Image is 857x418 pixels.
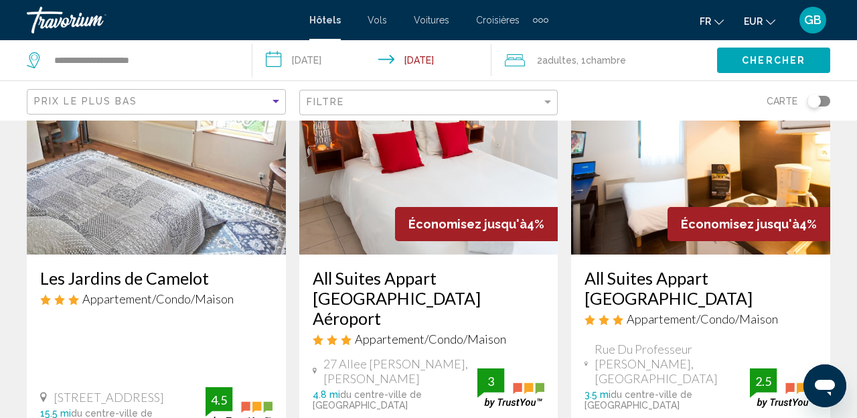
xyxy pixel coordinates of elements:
[82,291,234,306] span: Appartement/Condo/Maison
[206,392,232,408] div: 4.5
[533,9,548,31] button: Extra navigation items
[700,11,724,31] button: Change language
[576,51,626,70] span: , 1
[40,291,272,306] div: 3 star Apartment
[795,6,830,34] button: User Menu
[299,40,558,255] img: Hotel image
[585,389,692,411] span: du centre-ville de [GEOGRAPHIC_DATA]
[585,389,611,400] span: 3.5 mi
[627,311,778,326] span: Appartement/Condo/Maison
[542,55,576,66] span: Adultes
[750,373,777,389] div: 2.5
[742,56,805,66] span: Chercher
[309,15,341,25] a: Hôtels
[395,207,558,241] div: 4%
[477,373,504,389] div: 3
[767,92,797,111] span: Carte
[585,268,817,308] a: All Suites Appart [GEOGRAPHIC_DATA]
[571,40,830,255] img: Hotel image
[54,390,164,405] span: [STREET_ADDRESS]
[252,40,491,80] button: Check-in date: Sep 26, 2025 Check-out date: Sep 29, 2025
[299,89,558,117] button: Filter
[681,217,799,231] span: Économisez jusqu'à
[313,268,545,328] a: All Suites Appart [GEOGRAPHIC_DATA] Aéroport
[313,332,545,346] div: 3 star Apartment
[34,96,282,108] mat-select: Sort by
[717,48,830,72] button: Chercher
[408,217,527,231] span: Économisez jusqu'à
[355,332,506,346] span: Appartement/Condo/Maison
[477,368,544,408] img: trustyou-badge.svg
[744,11,775,31] button: Change currency
[586,55,626,66] span: Chambre
[491,40,717,80] button: Travelers: 2 adults, 0 children
[414,15,449,25] a: Voitures
[368,15,387,25] a: Vols
[750,368,817,408] img: trustyou-badge.svg
[476,15,520,25] a: Croisières
[585,311,817,326] div: 3 star Apartment
[323,356,477,386] span: 27 Allee [PERSON_NAME], [PERSON_NAME]
[307,96,345,107] span: Filtre
[744,16,763,27] span: EUR
[537,51,576,70] span: 2
[40,268,272,288] a: Les Jardins de Camelot
[313,389,422,411] span: du centre-ville de [GEOGRAPHIC_DATA]
[313,389,340,400] span: 4.8 mi
[803,364,846,407] iframe: Bouton de lancement de la fenêtre de messagerie
[804,13,822,27] span: GB
[27,40,286,255] img: Hotel image
[668,207,830,241] div: 4%
[27,7,296,33] a: Travorium
[797,95,830,107] button: Toggle map
[700,16,711,27] span: fr
[595,342,750,386] span: Rue Du Professeur [PERSON_NAME], [GEOGRAPHIC_DATA]
[34,96,138,107] span: Prix le plus bas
